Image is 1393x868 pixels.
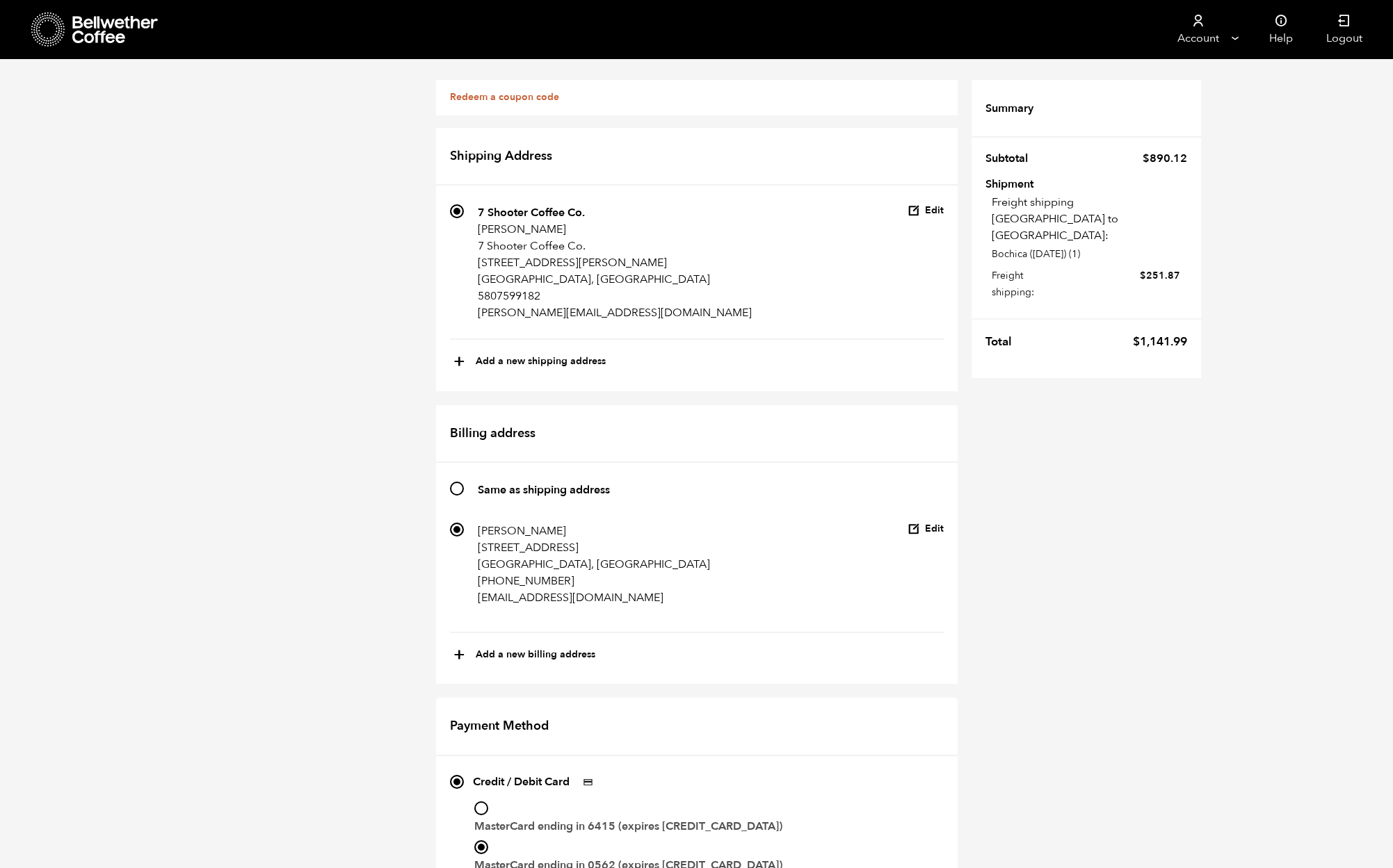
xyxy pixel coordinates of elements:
[436,128,958,186] h2: Shipping Address
[575,773,601,790] img: Credit / Debit Card
[453,350,465,374] span: +
[478,589,710,606] p: [EMAIL_ADDRESS][DOMAIN_NAME]
[478,238,752,254] p: 7 Shooter Coffee Co.
[478,288,752,304] p: 5807599182
[992,247,1187,261] p: Bochica ([DATE]) (1)
[436,698,958,756] h2: Payment Method
[478,573,710,589] p: [PHONE_NUMBER]
[474,815,944,837] label: MasterCard ending in 6415 (expires [CREDIT_CARD_DATA])
[478,523,710,539] p: [PERSON_NAME]
[985,144,1036,173] th: Subtotal
[1140,269,1146,282] span: $
[453,350,606,374] button: +Add a new shipping address
[1133,334,1187,350] bdi: 1,141.99
[1133,334,1140,350] span: $
[450,482,464,496] input: Same as shipping address
[985,327,1020,357] th: Total
[473,771,601,793] label: Credit / Debit Card
[478,539,710,556] p: [STREET_ADDRESS]
[478,482,610,498] strong: Same as shipping address
[1143,151,1187,166] bdi: 890.12
[908,204,944,218] button: Edit
[450,204,464,218] input: 7 Shooter Coffee Co. [PERSON_NAME] 7 Shooter Coffee Co. [STREET_ADDRESS][PERSON_NAME] [GEOGRAPHIC...
[450,523,464,537] input: [PERSON_NAME] [STREET_ADDRESS] [GEOGRAPHIC_DATA], [GEOGRAPHIC_DATA] [PHONE_NUMBER] [EMAIL_ADDRESS...
[1140,269,1180,282] bdi: 251.87
[453,644,465,667] span: +
[985,179,1065,188] th: Shipment
[478,304,752,321] p: [PERSON_NAME][EMAIL_ADDRESS][DOMAIN_NAME]
[478,556,710,573] p: [GEOGRAPHIC_DATA], [GEOGRAPHIC_DATA]
[478,205,585,220] strong: 7 Shooter Coffee Co.
[992,266,1180,301] label: Freight shipping:
[992,194,1187,244] p: Freight shipping [GEOGRAPHIC_DATA] to [GEOGRAPHIC_DATA]:
[908,523,944,536] button: Edit
[985,94,1042,123] th: Summary
[436,405,958,464] h2: Billing address
[478,221,752,238] p: [PERSON_NAME]
[478,254,752,271] p: [STREET_ADDRESS][PERSON_NAME]
[453,644,595,667] button: +Add a new billing address
[478,271,752,288] p: [GEOGRAPHIC_DATA], [GEOGRAPHIC_DATA]
[450,90,559,104] a: Redeem a coupon code
[1143,151,1150,166] span: $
